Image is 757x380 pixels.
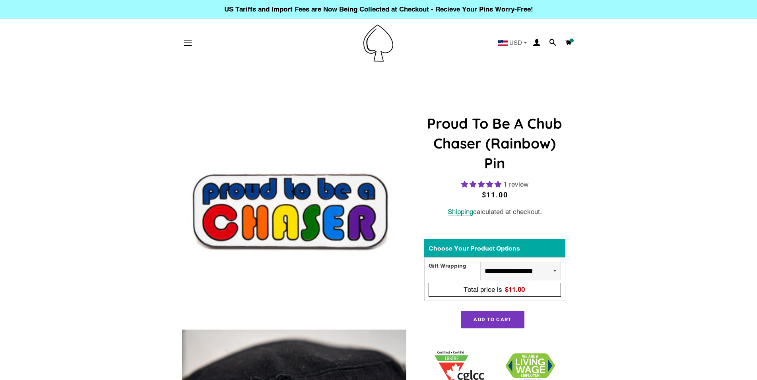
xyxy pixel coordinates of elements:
a: Shipping [448,208,473,216]
span: 11.00 [509,285,525,293]
span: $ [505,285,525,293]
span: 5.00 stars [461,180,503,188]
button: Add to Cart [461,311,524,328]
span: $11.00 [482,191,508,199]
div: Gift Wrapping [429,262,480,280]
span: USD [509,40,522,46]
div: Choose Your Product Options [424,239,565,257]
span: 1 review [503,180,528,188]
select: Gift Wrapping [480,262,561,280]
h1: Proud To Be A Chub Chaser (Rainbow) Pin [424,114,565,174]
div: Total price is$11.00 [431,284,558,295]
img: Proud To Be A Chaser Enamel Pin Badge Rainbow Pride LGBTQ Gift For Her/Him - Pin Ace [182,99,406,324]
div: calculated at checkout. [424,206,565,217]
span: Add to Cart [474,316,512,322]
img: Pin-Ace [363,25,393,62]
